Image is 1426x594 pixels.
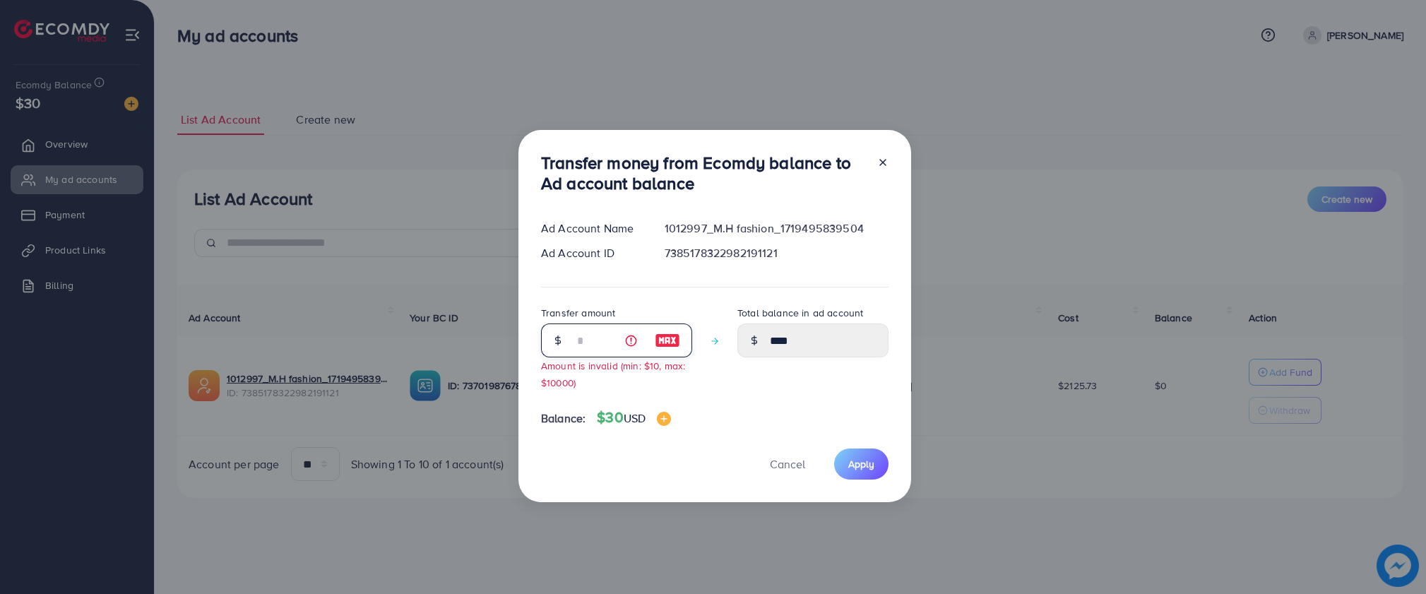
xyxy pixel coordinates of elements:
div: Ad Account Name [530,220,653,237]
div: Ad Account ID [530,245,653,261]
button: Apply [834,449,889,479]
div: 1012997_M.H fashion_1719495839504 [653,220,900,237]
h4: $30 [597,409,671,427]
div: 7385178322982191121 [653,245,900,261]
span: USD [624,410,646,426]
img: image [655,332,680,349]
span: Apply [848,457,874,471]
label: Transfer amount [541,306,615,320]
button: Cancel [752,449,823,479]
img: image [657,412,671,426]
label: Total balance in ad account [737,306,863,320]
h3: Transfer money from Ecomdy balance to Ad account balance [541,153,866,194]
span: Cancel [770,456,805,472]
span: Balance: [541,410,586,427]
small: Amount is invalid (min: $10, max: $10000) [541,359,685,388]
